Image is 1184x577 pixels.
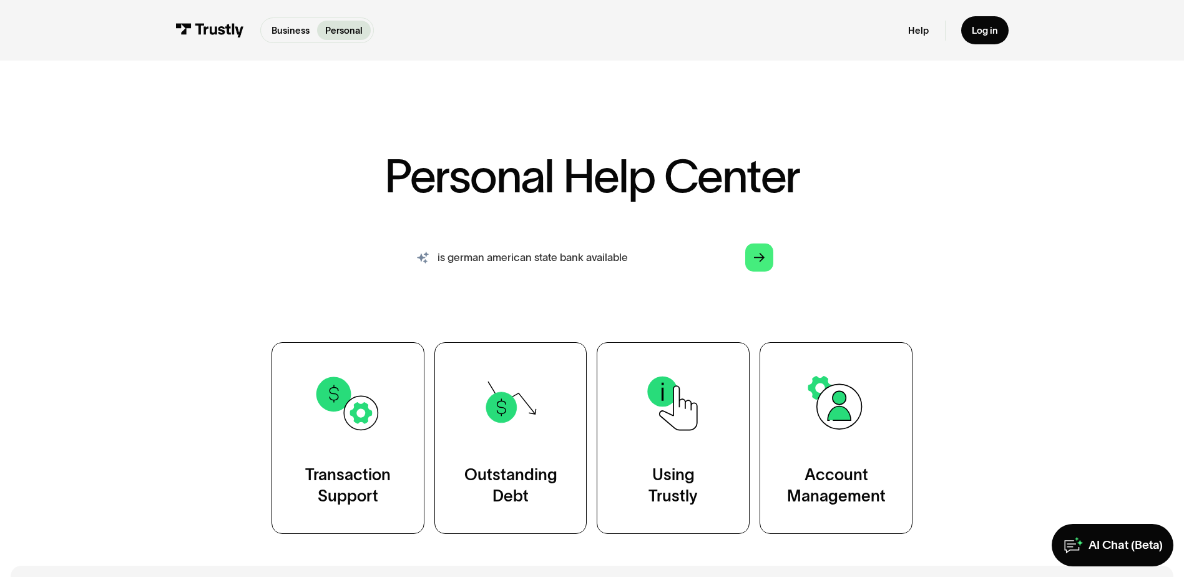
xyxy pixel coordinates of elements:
div: AI Chat (Beta) [1089,538,1163,553]
img: Trustly Logo [175,23,244,37]
form: Search [400,236,783,279]
a: AI Chat (Beta) [1052,524,1173,566]
p: Personal [325,24,363,37]
div: Outstanding Debt [464,465,557,507]
a: Personal [317,21,370,40]
a: Log in [961,16,1009,44]
div: Account Management [787,465,886,507]
div: Transaction Support [305,465,391,507]
a: Business [263,21,317,40]
input: search [400,236,783,279]
a: AccountManagement [760,342,912,534]
div: Log in [972,24,998,36]
a: TransactionSupport [272,342,424,534]
a: Help [908,24,929,36]
h1: Personal Help Center [384,153,800,199]
a: UsingTrustly [597,342,750,534]
div: Using Trustly [648,465,698,507]
p: Business [272,24,310,37]
a: OutstandingDebt [434,342,587,534]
